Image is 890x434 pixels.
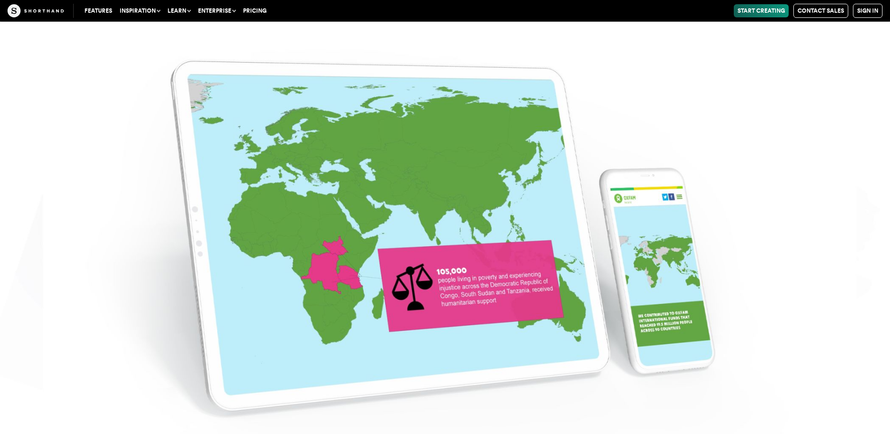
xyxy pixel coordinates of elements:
img: The Craft [8,4,64,17]
button: Learn [164,4,194,17]
a: Pricing [239,4,270,17]
button: Enterprise [194,4,239,17]
button: Inspiration [116,4,164,17]
a: Contact Sales [793,4,848,18]
a: Sign in [853,4,882,18]
a: Start Creating [734,4,789,17]
a: Features [81,4,116,17]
